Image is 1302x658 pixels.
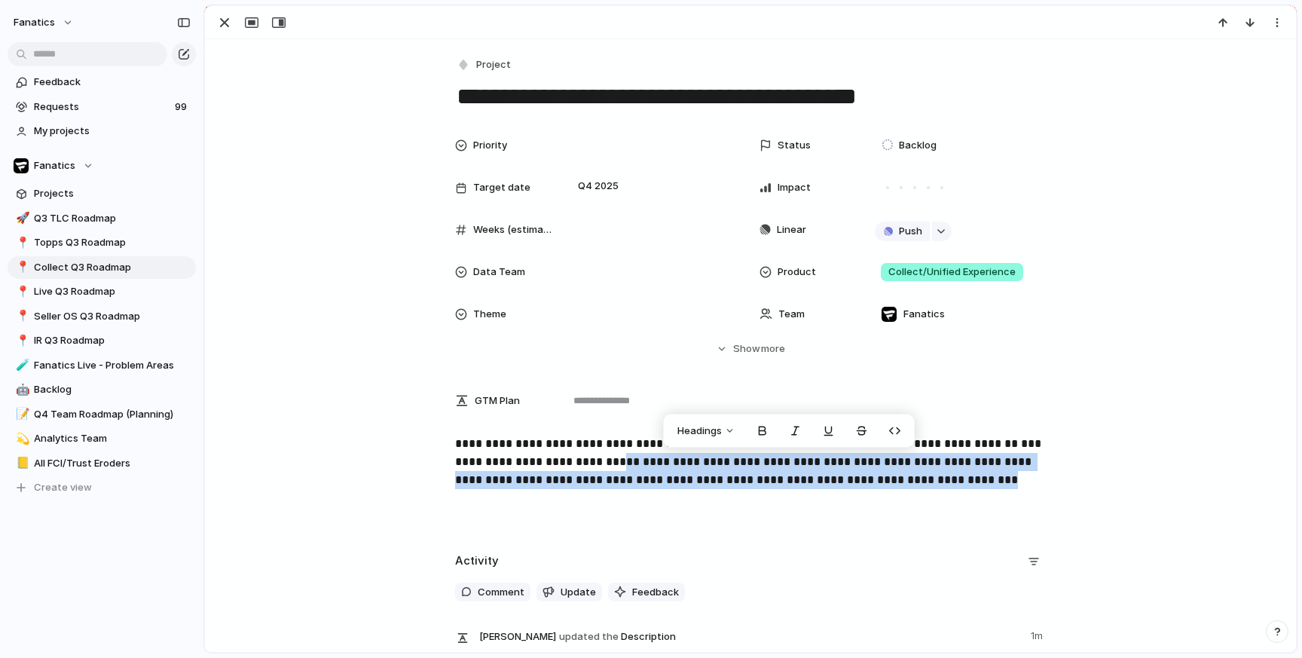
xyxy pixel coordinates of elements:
[14,382,29,397] button: 🤖
[8,452,196,475] a: 📒All FCI/Trust Eroders
[34,124,191,139] span: My projects
[34,75,191,90] span: Feedback
[899,224,922,239] span: Push
[34,260,191,275] span: Collect Q3 Roadmap
[16,357,26,374] div: 🧪
[475,393,520,409] span: GTM Plan
[16,381,26,399] div: 🤖
[668,419,744,443] button: Headings
[778,307,805,322] span: Team
[8,476,196,499] button: Create view
[14,235,29,250] button: 📍
[536,583,602,602] button: Update
[175,99,190,115] span: 99
[8,280,196,303] a: 📍Live Q3 Roadmap
[455,552,499,570] h2: Activity
[16,332,26,350] div: 📍
[778,180,811,195] span: Impact
[14,15,55,30] span: fanatics
[14,260,29,275] button: 📍
[14,309,29,324] button: 📍
[875,222,930,241] button: Push
[34,358,191,373] span: Fanatics Live - Problem Areas
[574,177,622,195] span: Q4 2025
[733,341,760,357] span: Show
[888,265,1016,280] span: Collect/Unified Experience
[34,99,170,115] span: Requests
[608,583,685,602] button: Feedback
[34,211,191,226] span: Q3 TLC Roadmap
[473,138,507,153] span: Priority
[16,234,26,252] div: 📍
[478,585,524,600] span: Comment
[899,138,937,153] span: Backlog
[8,96,196,118] a: Requests99
[34,284,191,299] span: Live Q3 Roadmap
[7,11,81,35] button: fanatics
[16,430,26,448] div: 💫
[8,155,196,177] button: Fanatics
[16,283,26,301] div: 📍
[454,54,515,76] button: Project
[559,629,619,644] span: updated the
[34,309,191,324] span: Seller OS Q3 Roadmap
[14,431,29,446] button: 💫
[473,222,552,237] span: Weeks (estimate)
[476,57,511,72] span: Project
[8,71,196,93] a: Feedback
[16,454,26,472] div: 📒
[8,329,196,352] a: 📍IR Q3 Roadmap
[34,158,75,173] span: Fanatics
[34,186,191,201] span: Projects
[8,256,196,279] a: 📍Collect Q3 Roadmap
[8,403,196,426] a: 📝Q4 Team Roadmap (Planning)
[479,626,1022,647] span: Description
[8,207,196,230] a: 🚀Q3 TLC Roadmap
[778,265,816,280] span: Product
[777,222,806,237] span: Linear
[34,382,191,397] span: Backlog
[473,265,525,280] span: Data Team
[677,424,722,439] span: Headings
[34,480,92,495] span: Create view
[34,407,191,422] span: Q4 Team Roadmap (Planning)
[473,180,530,195] span: Target date
[561,585,596,600] span: Update
[34,456,191,471] span: All FCI/Trust Eroders
[14,358,29,373] button: 🧪
[34,235,191,250] span: Topps Q3 Roadmap
[14,407,29,422] button: 📝
[16,406,26,423] div: 📝
[903,307,945,322] span: Fanatics
[473,307,506,322] span: Theme
[8,427,196,450] a: 💫Analytics Team
[8,182,196,205] a: Projects
[8,231,196,254] a: 📍Topps Q3 Roadmap
[14,284,29,299] button: 📍
[455,335,1046,363] button: Showmore
[8,378,196,401] a: 🤖Backlog
[778,138,811,153] span: Status
[1031,626,1046,644] span: 1m
[14,456,29,471] button: 📒
[16,308,26,325] div: 📍
[8,120,196,142] a: My projects
[761,341,785,357] span: more
[14,211,29,226] button: 🚀
[14,333,29,348] button: 📍
[455,583,530,602] button: Comment
[34,431,191,446] span: Analytics Team
[632,585,679,600] span: Feedback
[8,354,196,377] a: 🧪Fanatics Live - Problem Areas
[8,305,196,328] a: 📍Seller OS Q3 Roadmap
[16,259,26,276] div: 📍
[16,210,26,227] div: 🚀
